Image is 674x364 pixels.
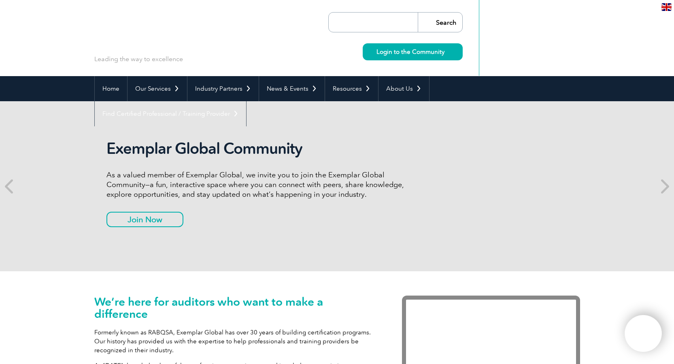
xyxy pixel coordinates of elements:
h1: We’re here for auditors who want to make a difference [94,296,378,320]
a: Resources [325,76,378,101]
img: en [661,3,672,11]
a: Our Services [128,76,187,101]
input: Search [418,13,462,32]
p: As a valued member of Exemplar Global, we invite you to join the Exemplar Global Community—a fun,... [106,170,410,199]
img: svg+xml;nitro-empty-id=MzcwOjIyMw==-1;base64,PHN2ZyB2aWV3Qm94PSIwIDAgMTEgMTEiIHdpZHRoPSIxMSIgaGVp... [444,49,449,54]
a: Join Now [106,212,183,227]
h2: Exemplar Global Community [106,139,410,158]
img: svg+xml;nitro-empty-id=MTgxNToxMTY=-1;base64,PHN2ZyB2aWV3Qm94PSIwIDAgNDAwIDQwMCIgd2lkdGg9IjQwMCIg... [633,324,653,344]
p: Formerly known as RABQSA, Exemplar Global has over 30 years of building certification programs. O... [94,328,378,355]
a: Home [95,76,127,101]
a: Find Certified Professional / Training Provider [95,101,246,126]
a: Login to the Community [363,43,463,60]
a: News & Events [259,76,325,101]
a: About Us [378,76,429,101]
p: Leading the way to excellence [94,55,183,64]
a: Industry Partners [187,76,259,101]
